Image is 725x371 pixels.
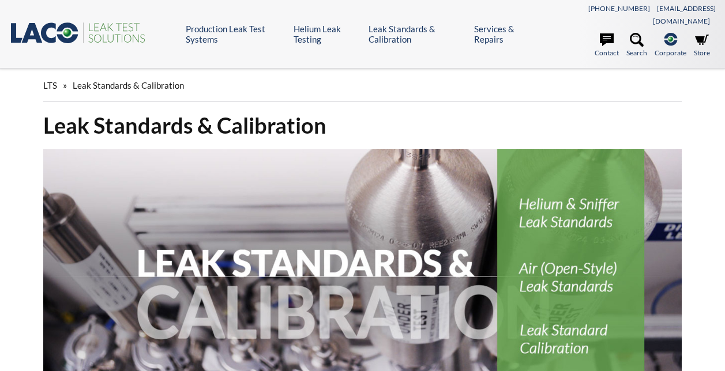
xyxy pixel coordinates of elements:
[73,80,184,90] span: Leak Standards & Calibration
[655,47,686,58] span: Corporate
[43,69,682,102] div: »
[294,24,360,44] a: Helium Leak Testing
[595,33,619,58] a: Contact
[653,4,716,25] a: [EMAIL_ADDRESS][DOMAIN_NAME]
[474,24,536,44] a: Services & Repairs
[626,33,647,58] a: Search
[369,24,465,44] a: Leak Standards & Calibration
[588,4,650,13] a: [PHONE_NUMBER]
[43,111,682,139] h1: Leak Standards & Calibration
[186,24,284,44] a: Production Leak Test Systems
[43,80,57,90] span: LTS
[694,33,710,58] a: Store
